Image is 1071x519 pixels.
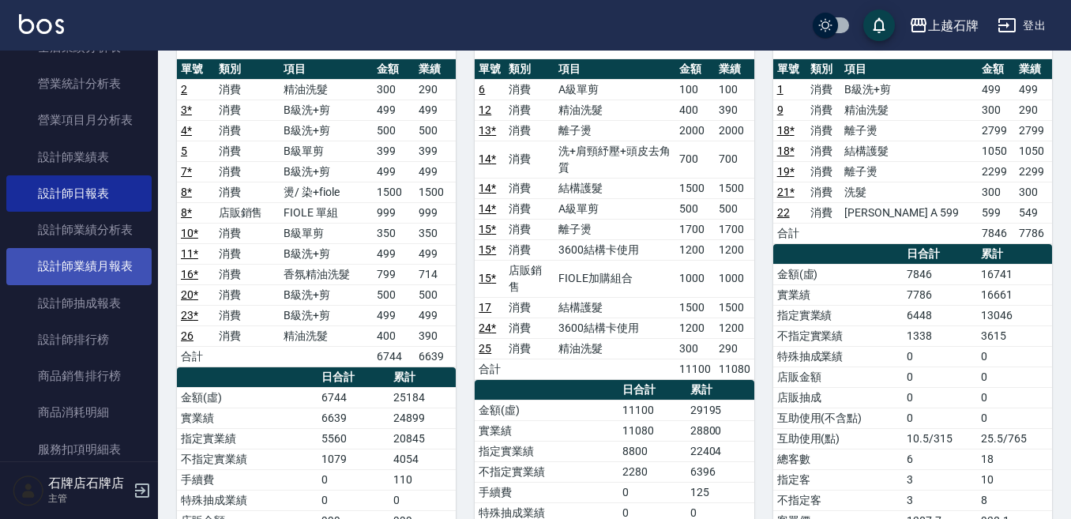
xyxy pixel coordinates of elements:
[280,161,373,182] td: B級洗+剪
[181,83,187,96] a: 2
[181,145,187,157] a: 5
[415,182,457,202] td: 1500
[415,325,457,346] td: 390
[903,408,978,428] td: 0
[280,79,373,100] td: 精油洗髮
[554,239,675,260] td: 3600結構卡使用
[318,408,389,428] td: 6639
[389,408,457,428] td: 24899
[505,338,554,359] td: 消費
[978,182,1015,202] td: 300
[773,428,903,449] td: 互助使用(點)
[977,244,1052,265] th: 累計
[373,141,415,161] td: 399
[977,367,1052,387] td: 0
[505,178,554,198] td: 消費
[715,297,754,318] td: 1500
[554,79,675,100] td: A級單剪
[475,441,618,461] td: 指定實業績
[675,359,715,379] td: 11100
[373,223,415,243] td: 350
[215,202,280,223] td: 店販銷售
[978,120,1015,141] td: 2799
[715,318,754,338] td: 1200
[415,79,457,100] td: 290
[6,394,152,431] a: 商品消耗明細
[1015,141,1052,161] td: 1050
[618,482,686,502] td: 0
[686,461,754,482] td: 6396
[215,182,280,202] td: 消費
[903,367,978,387] td: 0
[554,198,675,219] td: A級單剪
[505,100,554,120] td: 消費
[773,325,903,346] td: 不指定實業績
[773,305,903,325] td: 指定實業績
[840,202,978,223] td: [PERSON_NAME] A 599
[903,264,978,284] td: 7846
[773,284,903,305] td: 實業績
[806,59,840,80] th: 類別
[505,239,554,260] td: 消費
[686,380,754,401] th: 累計
[903,387,978,408] td: 0
[6,431,152,468] a: 服務扣項明細表
[840,120,978,141] td: 離子燙
[1015,59,1052,80] th: 業績
[806,79,840,100] td: 消費
[415,100,457,120] td: 499
[318,449,389,469] td: 1079
[318,469,389,490] td: 0
[715,59,754,80] th: 業績
[373,243,415,264] td: 499
[777,103,784,116] a: 9
[280,264,373,284] td: 香氛精油洗髮
[6,102,152,138] a: 營業項目月分析表
[373,120,415,141] td: 500
[715,198,754,219] td: 500
[773,264,903,284] td: 金額(虛)
[715,79,754,100] td: 100
[1015,100,1052,120] td: 290
[415,264,457,284] td: 714
[6,175,152,212] a: 設計師日報表
[806,182,840,202] td: 消費
[686,420,754,441] td: 28800
[675,260,715,297] td: 1000
[280,141,373,161] td: B級單剪
[1015,161,1052,182] td: 2299
[215,325,280,346] td: 消費
[675,219,715,239] td: 1700
[991,11,1052,40] button: 登出
[475,420,618,441] td: 實業績
[806,202,840,223] td: 消費
[978,223,1015,243] td: 7846
[806,100,840,120] td: 消費
[806,141,840,161] td: 消費
[928,16,979,36] div: 上越石牌
[903,346,978,367] td: 0
[177,449,318,469] td: 不指定實業績
[6,212,152,248] a: 設計師業績分析表
[48,491,129,506] p: 主管
[415,59,457,80] th: 業績
[903,490,978,510] td: 3
[389,428,457,449] td: 20845
[686,441,754,461] td: 22404
[715,219,754,239] td: 1700
[415,284,457,305] td: 500
[903,284,978,305] td: 7786
[280,325,373,346] td: 精油洗髮
[903,428,978,449] td: 10.5/315
[415,202,457,223] td: 999
[373,305,415,325] td: 499
[806,161,840,182] td: 消費
[554,100,675,120] td: 精油洗髮
[977,305,1052,325] td: 13046
[389,490,457,510] td: 0
[1015,182,1052,202] td: 300
[475,359,505,379] td: 合計
[977,387,1052,408] td: 0
[773,449,903,469] td: 總客數
[977,284,1052,305] td: 16661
